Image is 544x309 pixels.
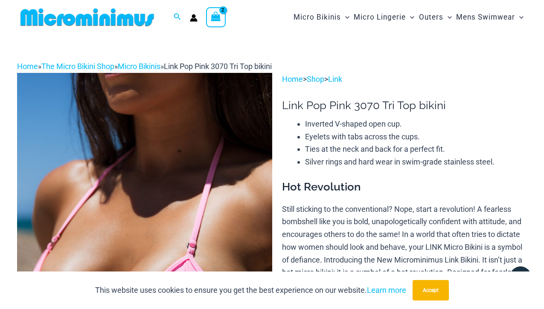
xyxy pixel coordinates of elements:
[282,73,527,86] p: > >
[406,6,414,28] span: Menu Toggle
[307,75,324,84] a: Shop
[190,14,198,22] a: Account icon link
[95,284,406,297] p: This website uses cookies to ensure you get the best experience on our website.
[305,156,527,168] li: Silver rings and hard wear in swim-grade stainless steel.
[174,12,181,23] a: Search icon link
[443,6,452,28] span: Menu Toggle
[456,6,515,28] span: Mens Swimwear
[290,3,527,32] nav: Site Navigation
[17,8,157,27] img: MM SHOP LOGO FLAT
[206,7,226,27] a: View Shopping Cart, 2 items
[118,62,160,71] a: Micro Bikinis
[367,286,406,295] a: Learn more
[454,4,526,30] a: Mens SwimwearMenu ToggleMenu Toggle
[294,6,341,28] span: Micro Bikinis
[282,99,527,112] h1: Link Pop Pink 3070 Tri Top bikini
[17,62,272,71] span: » » »
[305,130,527,143] li: Eyelets with tabs across the cups.
[413,280,449,300] button: Accept
[305,118,527,130] li: Inverted V-shaped open cup.
[282,180,527,194] h3: Hot Revolution
[417,4,454,30] a: OutersMenu ToggleMenu Toggle
[328,75,342,84] a: Link
[164,62,272,71] span: Link Pop Pink 3070 Tri Top bikini
[352,4,416,30] a: Micro LingerieMenu ToggleMenu Toggle
[419,6,443,28] span: Outers
[341,6,349,28] span: Menu Toggle
[515,6,524,28] span: Menu Toggle
[17,62,38,71] a: Home
[291,4,352,30] a: Micro BikinisMenu ToggleMenu Toggle
[354,6,406,28] span: Micro Lingerie
[282,75,303,84] a: Home
[41,62,114,71] a: The Micro Bikini Shop
[305,143,527,156] li: Ties at the neck and back for a perfect fit.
